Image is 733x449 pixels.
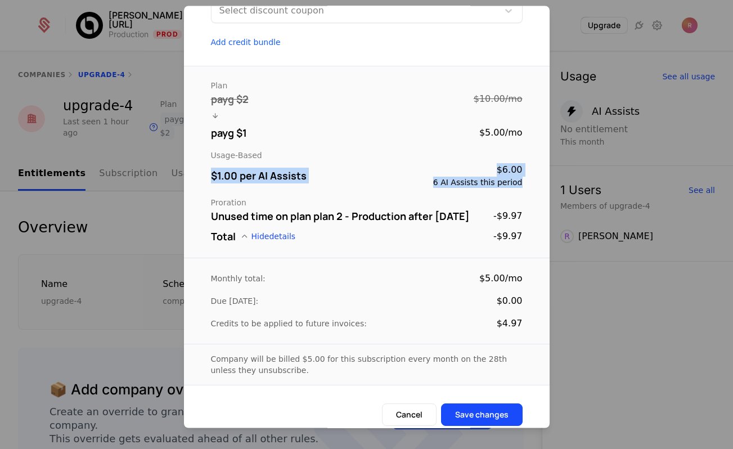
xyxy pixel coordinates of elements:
[211,296,259,307] div: Due [DATE]:
[382,404,437,426] button: Cancel
[211,318,367,330] div: Credits to be applied to future invoices:
[433,177,523,188] div: 6 AI Assists this period
[497,164,523,177] div: $6.00
[211,125,247,141] div: payg $1
[479,127,523,140] div: $5.00 / mo
[211,37,523,48] button: Add credit bundle
[474,93,523,106] div: $10.00 / mo
[497,295,523,308] div: $0.00
[497,317,523,331] div: $4.97
[441,404,523,426] button: Save changes
[493,210,523,223] div: -$9.97
[211,80,523,92] div: Plan
[211,229,236,245] div: Total
[211,168,307,184] div: $1.00 per AI Assists
[211,273,266,285] div: Monthly total:
[479,272,523,286] div: $5.00 / mo
[211,197,523,209] div: Proration
[211,150,523,161] div: Usage-Based
[493,230,523,244] div: -$9.97
[211,92,249,107] div: payg $2
[211,354,523,376] div: Company will be billed $5.00 for this subscription every month on the 28th unless they unsubscribe.
[240,232,296,241] button: Hidedetails
[211,209,470,225] div: Unused time on plan plan 2 - Production after [DATE]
